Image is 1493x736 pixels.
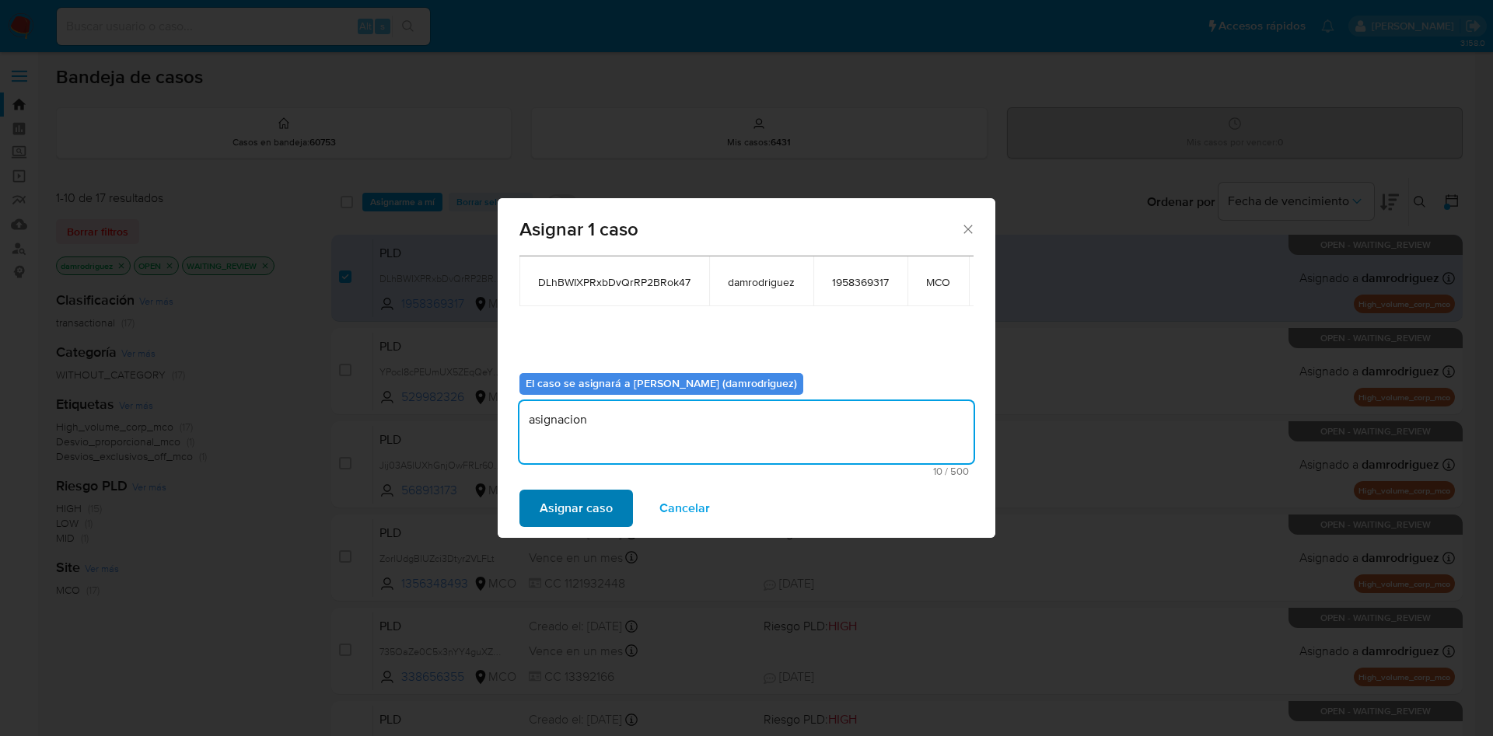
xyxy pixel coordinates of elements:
[639,490,730,527] button: Cancelar
[832,275,889,289] span: 1958369317
[728,275,795,289] span: damrodriguez
[526,375,797,391] b: El caso se asignará a [PERSON_NAME] (damrodriguez)
[659,491,710,525] span: Cancelar
[519,220,960,239] span: Asignar 1 caso
[519,490,633,527] button: Asignar caso
[540,491,613,525] span: Asignar caso
[538,275,691,289] span: DLhBWIXPRxbDvQrRP2BRok47
[524,466,969,476] span: Máximo 500 caracteres
[926,275,950,289] span: MCO
[498,198,995,538] div: assign-modal
[960,221,974,235] button: Cerrar ventana
[519,401,974,463] textarea: asignacion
